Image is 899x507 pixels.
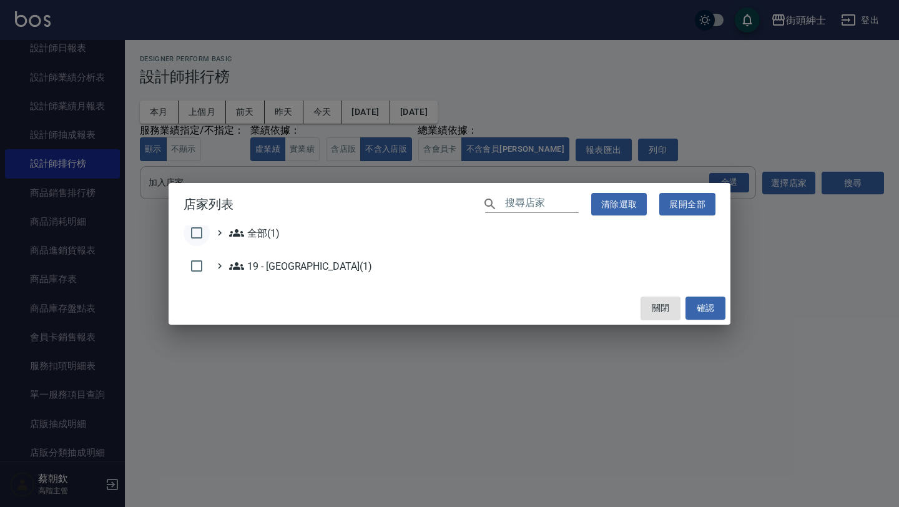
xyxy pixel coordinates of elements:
input: 搜尋店家 [505,195,579,213]
span: 全部(1) [229,225,280,240]
button: 關閉 [641,297,680,320]
span: 19 - [GEOGRAPHIC_DATA](1) [229,258,372,273]
button: 展開全部 [659,193,715,216]
button: 清除選取 [591,193,647,216]
h2: 店家列表 [169,183,730,226]
button: 確認 [685,297,725,320]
